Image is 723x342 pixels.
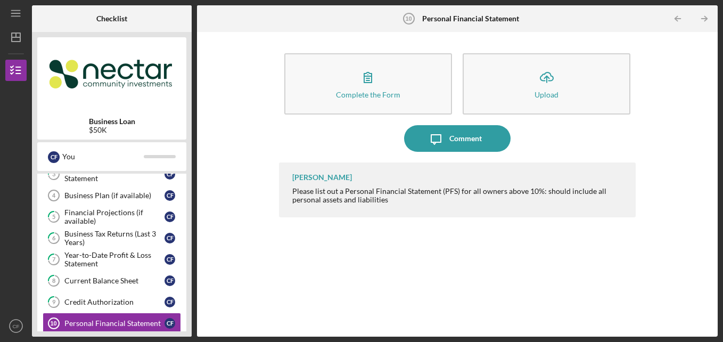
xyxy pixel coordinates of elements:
tspan: 8 [52,278,55,284]
tspan: 3 [52,171,55,178]
tspan: 9 [52,299,56,306]
tspan: 4 [52,192,56,199]
div: Credit Authorization [64,298,165,306]
tspan: 5 [52,214,55,221]
a: 9Credit AuthorizationCF [43,291,181,313]
tspan: 7 [52,256,56,263]
b: Personal Financial Statement [422,14,519,23]
tspan: 10 [405,15,412,22]
div: Upload [535,91,558,99]
div: Please list out a Personal Financial Statement (PFS) for all owners above 10%: should include all... [292,187,626,204]
img: Product logo [37,43,186,107]
div: Personal Financial Statement [64,319,165,328]
text: CF [13,323,20,329]
div: Business Plan (if available) [64,191,165,200]
button: Complete the Form [284,53,452,115]
div: C F [165,275,175,286]
div: $50K [89,126,135,134]
div: C F [165,169,175,180]
div: C F [165,254,175,265]
div: Current Balance Sheet [64,276,165,285]
div: You [62,148,144,166]
div: C F [165,318,175,329]
div: Business Tax Returns (Last 3 Years) [64,230,165,247]
tspan: 10 [50,320,56,327]
b: Checklist [96,14,127,23]
div: C F [165,297,175,307]
button: Comment [404,125,511,152]
tspan: 6 [52,235,56,242]
div: C F [165,190,175,201]
div: Comment [449,125,482,152]
div: Year-to-Date Profit & Loss Statement [64,251,165,268]
div: [PERSON_NAME] [292,173,352,182]
a: 7Year-to-Date Profit & Loss StatementCF [43,249,181,270]
a: 8Current Balance SheetCF [43,270,181,291]
div: Sources and Uses of Funds Statement [64,166,165,183]
b: Business Loan [89,117,135,126]
div: C F [165,211,175,222]
a: 3Sources and Uses of Funds StatementCF [43,164,181,185]
a: 10Personal Financial StatementCF [43,313,181,334]
div: Complete the Form [336,91,400,99]
a: 6Business Tax Returns (Last 3 Years)CF [43,227,181,249]
div: C F [48,151,60,163]
button: Upload [463,53,630,115]
div: Financial Projections (if available) [64,208,165,225]
a: 4Business Plan (if available)CF [43,185,181,206]
button: CF [5,315,27,337]
a: 5Financial Projections (if available)CF [43,206,181,227]
div: C F [165,233,175,243]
